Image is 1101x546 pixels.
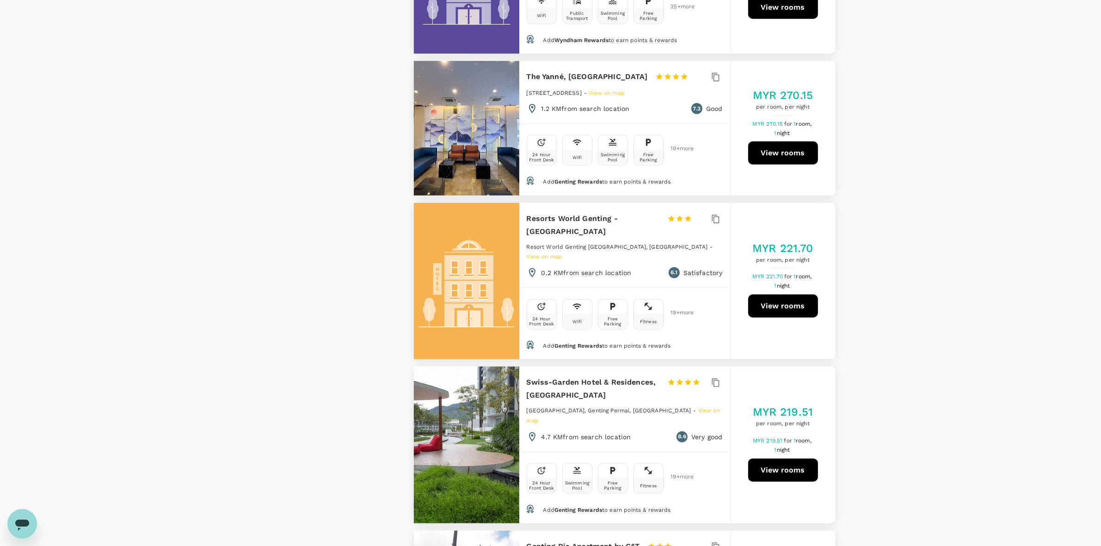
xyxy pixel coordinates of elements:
[554,343,602,349] span: Genting Rewards
[706,104,723,113] p: Good
[529,316,554,326] div: 24 Hour Front Desk
[529,480,554,491] div: 24 Hour Front Desk
[565,11,590,21] div: Public Transport
[636,11,661,21] div: Free Parking
[636,152,661,162] div: Free Parking
[693,104,701,114] span: 7.3
[7,509,37,539] iframe: Button to launch messaging window
[543,343,670,349] span: Add to earn points & rewards
[600,152,626,162] div: Swimming Pool
[670,268,677,277] span: 6.1
[554,37,609,43] span: Wyndham Rewards
[671,474,685,480] span: 19 + more
[527,70,648,83] h6: The Yanné, [GEOGRAPHIC_DATA]
[554,507,602,513] span: Genting Rewards
[543,37,677,43] span: Add to earn points & rewards
[600,316,626,326] div: Free Parking
[671,4,685,10] span: 25 + more
[796,437,812,444] span: room,
[584,90,589,96] span: -
[753,121,785,127] span: MYR 270.15
[671,310,685,316] span: 19 + more
[527,212,660,238] h6: Resorts World Genting - [GEOGRAPHIC_DATA]
[678,432,686,442] span: 8.6
[543,507,670,513] span: Add to earn points & rewards
[565,480,590,491] div: Swimming Pool
[748,294,818,318] button: View rooms
[600,11,626,21] div: Swimming Pool
[796,273,812,280] span: room,
[541,104,630,113] p: 1.2 KM from search location
[541,268,632,277] p: 0.2 KM from search location
[543,178,670,185] span: Add to earn points & rewards
[589,89,625,96] a: View on map
[753,88,813,103] h5: MYR 270.15
[671,146,685,152] span: 19 + more
[753,419,813,429] span: per room, per night
[752,256,813,265] span: per room, per night
[777,447,790,453] span: night
[527,407,691,414] span: [GEOGRAPHIC_DATA], Genting Permai, [GEOGRAPHIC_DATA]
[600,480,626,491] div: Free Parking
[775,130,792,136] span: 1
[794,121,813,127] span: 1
[753,405,813,419] h5: MYR 219.51
[589,90,625,96] span: View on map
[683,268,723,277] p: Satisfactory
[775,282,792,289] span: 1
[784,437,793,444] span: for
[527,244,708,250] span: Resort World Genting [GEOGRAPHIC_DATA], [GEOGRAPHIC_DATA]
[572,155,582,160] div: Wifi
[640,483,657,488] div: Fitness
[691,432,722,442] p: Very good
[777,130,790,136] span: night
[693,407,698,414] span: -
[527,90,582,96] span: [STREET_ADDRESS]
[554,178,602,185] span: Genting Rewards
[775,447,792,453] span: 1
[784,121,793,127] span: for
[527,252,563,260] a: View on map
[793,437,813,444] span: 1
[753,437,784,444] span: MYR 219.51
[541,432,631,442] p: 4.7 KM from search location
[753,273,785,280] span: MYR 221.70
[753,103,813,112] span: per room, per night
[527,376,660,402] h6: Swiss-Garden Hotel & Residences, [GEOGRAPHIC_DATA]
[640,319,657,324] div: Fitness
[529,152,554,162] div: 24 Hour Front Desk
[777,282,790,289] span: night
[752,241,813,256] h5: MYR 221.70
[710,244,713,250] span: -
[748,459,818,482] button: View rooms
[784,273,793,280] span: for
[794,273,813,280] span: 1
[796,121,812,127] span: room,
[748,141,818,165] button: View rooms
[537,13,547,18] div: Wifi
[572,319,582,324] div: Wifi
